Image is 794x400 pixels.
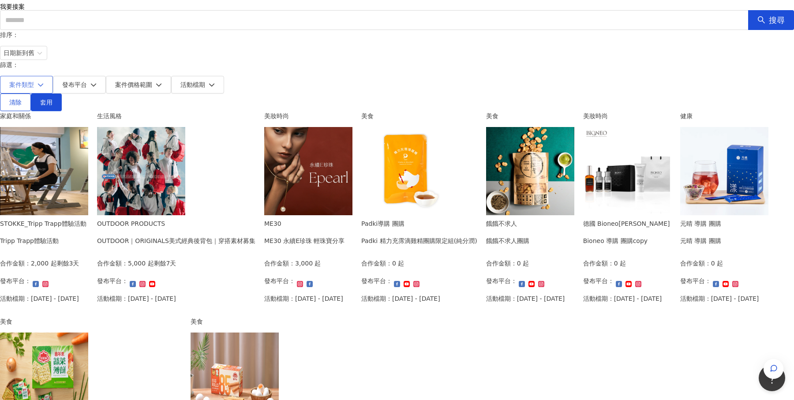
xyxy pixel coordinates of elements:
img: 漾漾神｜活力莓果康普茶沖泡粉 [680,127,768,215]
p: 發布平台： [264,276,295,286]
div: 德國 Bioneo[PERSON_NAME] [583,219,670,228]
span: 案件價格範圍 [115,81,152,88]
p: 剩餘7天 [154,258,176,268]
button: 活動檔期 [171,76,224,93]
p: 5,000 起 [128,258,154,268]
img: Padki 精力充霈滴雞精(團購限定組) [361,127,449,215]
span: 發布平台 [62,81,87,88]
p: 合作金額： [361,258,392,268]
div: 健康 [680,111,768,121]
p: 活動檔期：[DATE] - [DATE] [97,294,176,303]
p: 發布平台： [583,276,614,286]
span: 套用 [40,99,52,106]
img: 【OUTDOOR】ORIGINALS美式經典後背包M [97,127,185,215]
div: 餓餓不求人團購 [486,236,529,246]
div: Padki導購 團購 [361,219,477,228]
p: 發布平台： [486,276,517,286]
p: 合作金額： [97,258,128,268]
p: 0 起 [614,258,626,268]
div: 美食 [361,111,477,121]
p: 活動檔期：[DATE] - [DATE] [583,294,662,303]
button: 套用 [31,93,62,111]
p: 剩餘3天 [57,258,79,268]
img: 百妮保濕逆齡美白系列 [583,127,671,215]
p: 活動檔期：[DATE] - [DATE] [680,294,759,303]
p: 0 起 [392,258,404,268]
p: 合作金額： [583,258,614,268]
p: 2,000 起 [31,258,57,268]
p: 合作金額： [486,258,517,268]
p: 發布平台： [680,276,711,286]
span: 清除 [9,99,22,106]
span: 搜尋 [769,15,785,25]
p: 合作金額： [680,258,711,268]
p: 活動檔期：[DATE] - [DATE] [361,294,440,303]
p: 0 起 [517,258,529,268]
div: ME30 永續E珍珠 輕珠寶分享 [264,236,345,246]
div: Padki 精力充霈滴雞精團購限定組(純分潤) [361,236,477,246]
img: 餓餓不求人系列 [486,127,574,215]
button: 案件價格範圍 [106,76,171,93]
p: 活動檔期：[DATE] - [DATE] [264,294,343,303]
p: 0 起 [711,258,723,268]
div: OUTDOOR｜ORIGINALS美式經典後背包｜穿搭素材募集 [97,236,255,246]
button: 發布平台 [53,76,106,93]
span: 活動檔期 [180,81,205,88]
div: ME30 [264,219,345,228]
div: 餓餓不求人 [486,219,529,228]
img: ME30 永續E珍珠 系列輕珠寶 [264,127,352,215]
p: 發布平台： [97,276,128,286]
div: 元晴 導購 團購 [680,219,721,228]
div: Bioneo 導購 團購copy [583,236,670,246]
div: 元晴 導購 團購 [680,236,721,246]
span: 日期新到舊 [4,46,44,60]
div: OUTDOOR PRODUCTS [97,219,255,228]
div: 生活風格 [97,111,255,121]
p: 合作金額： [264,258,295,268]
span: search [757,16,765,24]
iframe: Help Scout Beacon - Open [759,365,785,391]
span: 案件類型 [9,81,34,88]
div: 美妝時尚 [264,111,352,121]
p: 活動檔期：[DATE] - [DATE] [486,294,565,303]
p: 發布平台： [361,276,392,286]
p: 3,000 起 [295,258,321,268]
button: 搜尋 [748,10,794,30]
div: 美食 [486,111,574,121]
div: 美食 [191,317,315,326]
div: 美妝時尚 [583,111,671,121]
